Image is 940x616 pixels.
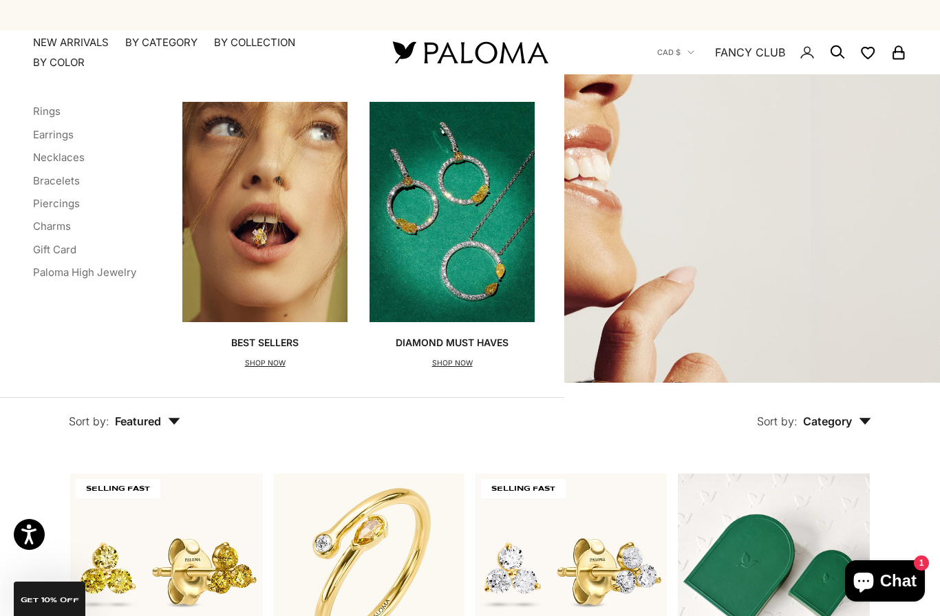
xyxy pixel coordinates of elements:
a: NEW ARRIVALS [33,36,109,50]
div: GET 10% Off [14,582,85,616]
a: Paloma High Jewelry [33,266,136,279]
span: SELLING FAST [481,479,566,498]
span: Category [803,414,871,428]
a: Charms [33,220,71,233]
a: Necklaces [33,151,85,164]
a: Gift Card [33,243,76,256]
inbox-online-store-chat: Shopify online store chat [841,560,929,605]
button: Sort by: Featured [37,383,212,440]
p: Diamond Must Haves [396,336,509,350]
a: Piercings [33,197,80,210]
span: SELLING FAST [76,479,160,498]
a: FANCY CLUB [715,43,785,61]
p: SHOP NOW [231,357,299,370]
span: GET 10% Off [21,597,79,604]
summary: By Color [33,56,85,70]
p: SHOP NOW [396,357,509,370]
span: Sort by: [69,414,109,428]
a: Best SellersSHOP NOW [182,102,348,370]
nav: Secondary navigation [657,30,907,74]
p: Best Sellers [231,336,299,350]
span: Featured [115,414,180,428]
button: CAD $ [657,46,694,59]
a: Diamond Must HavesSHOP NOW [370,102,535,370]
a: Rings [33,105,61,118]
span: CAD $ [657,46,681,59]
summary: By Category [125,36,197,50]
summary: By Collection [214,36,295,50]
a: Earrings [33,128,74,141]
a: Bracelets [33,174,80,187]
span: Sort by: [757,414,798,428]
nav: Primary navigation [33,36,360,70]
button: Sort by: Category [725,383,903,440]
